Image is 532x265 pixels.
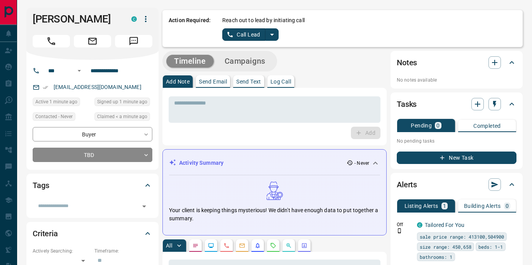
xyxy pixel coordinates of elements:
p: - Never [354,160,369,167]
span: sale price range: 413100,504900 [420,233,504,241]
h1: [PERSON_NAME] [33,13,120,25]
p: Timeframe: [94,248,152,255]
span: beds: 1-1 [478,243,503,251]
svg: Push Notification Only [397,228,402,234]
button: Open [75,66,84,75]
div: Buyer [33,127,152,141]
div: Sat Aug 16 2025 [33,98,91,108]
button: Campaigns [217,55,273,68]
div: Tags [33,176,152,195]
span: Claimed < a minute ago [97,113,147,120]
div: Sat Aug 16 2025 [94,112,152,123]
span: Message [115,35,152,47]
div: Alerts [397,175,516,194]
h2: Alerts [397,178,417,191]
p: Activity Summary [179,159,223,167]
span: Signed up 1 minute ago [97,98,147,106]
p: Completed [473,123,501,129]
button: Timeline [166,55,214,68]
p: Building Alerts [464,203,501,209]
svg: Notes [192,242,199,249]
p: No notes available [397,77,516,84]
span: bathrooms: 1 [420,253,452,261]
svg: Calls [223,242,230,249]
div: condos.ca [131,16,137,22]
button: Open [139,201,150,212]
p: 0 [506,203,509,209]
p: All [166,243,172,248]
a: [EMAIL_ADDRESS][DOMAIN_NAME] [54,84,141,90]
div: Sat Aug 16 2025 [94,98,152,108]
div: condos.ca [417,222,422,228]
svg: Opportunities [286,242,292,249]
svg: Emails [239,242,245,249]
button: Call Lead [222,28,265,41]
svg: Agent Actions [301,242,307,249]
p: Reach out to lead by initiating call [222,16,305,24]
p: No pending tasks [397,135,516,147]
svg: Email Verified [43,85,48,90]
span: Email [74,35,111,47]
span: Call [33,35,70,47]
p: Pending [411,123,432,128]
p: 0 [436,123,440,128]
p: Your client is keeping things mysterious! We didn't have enough data to put together a summary. [169,206,380,223]
p: Send Email [199,79,227,84]
span: size range: 450,658 [420,243,471,251]
p: Send Text [236,79,261,84]
h2: Criteria [33,227,58,240]
p: Listing Alerts [405,203,438,209]
svg: Lead Browsing Activity [208,242,214,249]
p: Off [397,221,412,228]
div: Tasks [397,95,516,113]
div: TBD [33,148,152,162]
h2: Tags [33,179,49,192]
p: Log Call [270,79,291,84]
div: Criteria [33,224,152,243]
p: Add Note [166,79,190,84]
div: split button [222,28,279,41]
div: Notes [397,53,516,72]
h2: Tasks [397,98,417,110]
span: Contacted - Never [35,113,73,120]
div: Activity Summary- Never [169,156,380,170]
button: New Task [397,152,516,164]
p: 1 [443,203,446,209]
h2: Notes [397,56,417,69]
p: Action Required: [169,16,211,41]
svg: Requests [270,242,276,249]
span: Active 1 minute ago [35,98,77,106]
a: Tailored For You [425,222,464,228]
p: Actively Searching: [33,248,91,255]
svg: Listing Alerts [255,242,261,249]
